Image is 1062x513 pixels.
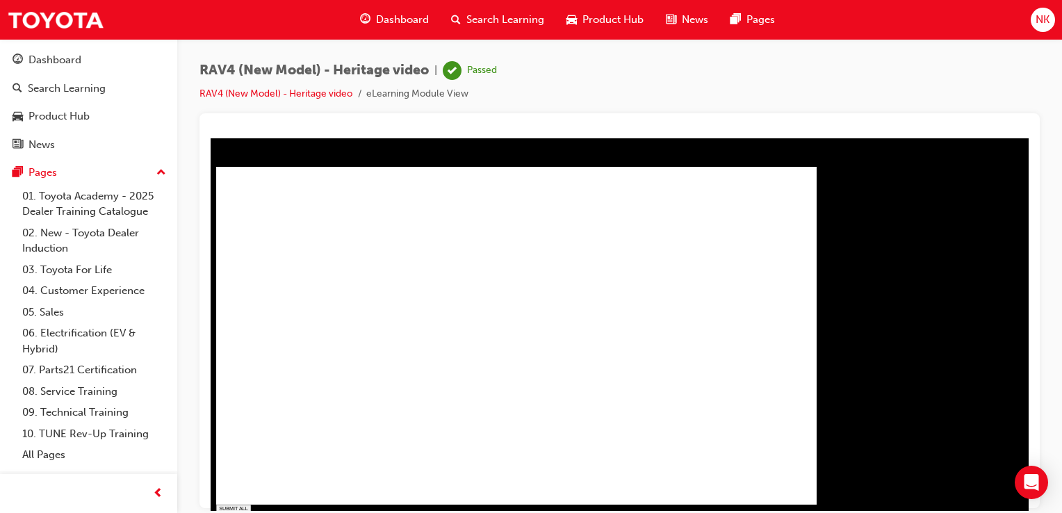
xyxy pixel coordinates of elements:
a: 03. Toyota For Life [17,259,172,281]
span: Dashboard [376,12,429,28]
div: Pages [28,165,57,181]
span: | [434,63,437,79]
span: news-icon [13,139,23,152]
span: Product Hub [582,12,644,28]
div: Open Intercom Messenger [1015,466,1048,499]
span: Pages [746,12,775,28]
div: News [28,137,55,153]
a: Product Hub [6,104,172,129]
a: search-iconSearch Learning [440,6,555,34]
div: Dashboard [28,52,81,68]
span: up-icon [156,164,166,182]
a: news-iconNews [655,6,719,34]
span: search-icon [13,83,22,95]
a: pages-iconPages [719,6,786,34]
a: Dashboard [6,47,172,73]
a: guage-iconDashboard [349,6,440,34]
span: Search Learning [466,12,544,28]
a: RAV4 (New Model) - Heritage video [199,88,352,99]
span: guage-icon [360,11,370,28]
span: learningRecordVerb_PASS-icon [443,61,461,80]
div: Product Hub [28,108,90,124]
a: 06. Electrification (EV & Hybrid) [17,323,172,359]
span: guage-icon [13,54,23,67]
a: 02. New - Toyota Dealer Induction [17,222,172,259]
span: News [682,12,708,28]
span: car-icon [566,11,577,28]
span: search-icon [451,11,461,28]
span: pages-icon [13,167,23,179]
a: 01. Toyota Academy - 2025 Dealer Training Catalogue [17,186,172,222]
span: RAV4 (New Model) - Heritage video [199,63,429,79]
span: prev-icon [153,485,163,503]
button: Pages [6,160,172,186]
a: car-iconProduct Hub [555,6,655,34]
a: 05. Sales [17,302,172,323]
button: NK [1031,8,1055,32]
span: pages-icon [730,11,741,28]
a: All Pages [17,444,172,466]
a: 04. Customer Experience [17,280,172,302]
a: 10. TUNE Rev-Up Training [17,423,172,445]
a: 09. Technical Training [17,402,172,423]
span: car-icon [13,111,23,123]
span: NK [1036,12,1049,28]
a: News [6,132,172,158]
a: 07. Parts21 Certification [17,359,172,381]
a: 08. Service Training [17,381,172,402]
li: eLearning Module View [366,86,468,102]
div: Passed [467,64,497,77]
img: Trak [7,4,104,35]
div: Search Learning [28,81,106,97]
span: news-icon [666,11,676,28]
button: DashboardSearch LearningProduct HubNews [6,44,172,160]
a: Search Learning [6,76,172,101]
